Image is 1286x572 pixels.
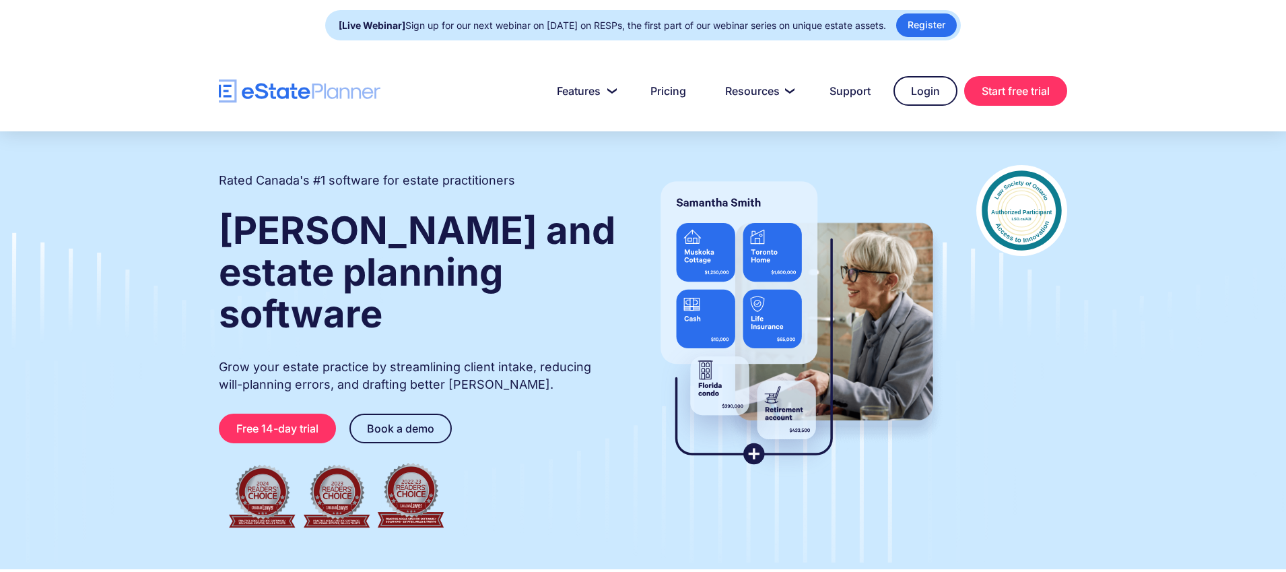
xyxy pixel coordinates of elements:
img: estate planner showing wills to their clients, using eState Planner, a leading estate planning so... [644,165,949,482]
a: Start free trial [964,76,1067,106]
div: Sign up for our next webinar on [DATE] on RESPs, the first part of our webinar series on unique e... [339,16,886,35]
a: Resources [709,77,807,104]
a: home [219,80,380,103]
a: Login [893,76,957,106]
a: Pricing [634,77,702,104]
h2: Rated Canada's #1 software for estate practitioners [219,172,515,189]
p: Grow your estate practice by streamlining client intake, reducing will-planning errors, and draft... [219,358,617,393]
a: Free 14-day trial [219,414,336,443]
a: Book a demo [349,414,452,443]
a: Support [813,77,887,104]
a: Register [896,13,957,37]
strong: [Live Webinar] [339,20,405,31]
a: Features [541,77,628,104]
strong: [PERSON_NAME] and estate planning software [219,208,615,337]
